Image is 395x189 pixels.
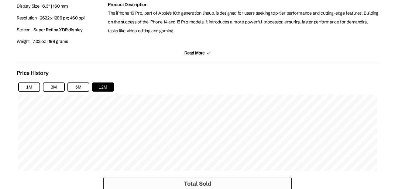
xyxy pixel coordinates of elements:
h3: Total Sold [107,180,288,187]
span: 6.3” | 160 mm [42,3,68,9]
p: Screen [17,26,105,34]
h2: Product Description [108,2,378,7]
h2: Price History [17,70,49,76]
p: The iPhone 16 Pro, part of Apple's 18th generation lineup, is designed for users seeking top-tier... [108,9,378,35]
p: Weight [17,37,105,46]
button: 3M [43,82,65,92]
span: 7.03 oz | 199 grams [33,39,68,44]
button: 12M [92,82,114,92]
button: Read More [184,51,211,56]
p: Display Size [17,2,105,11]
span: 2622 x 1206 px; 460 ppi [40,15,85,21]
button: 1M [18,82,40,92]
p: Resolution [17,14,105,23]
span: Super Retina XDR display [33,27,83,33]
button: 6M [67,82,89,92]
